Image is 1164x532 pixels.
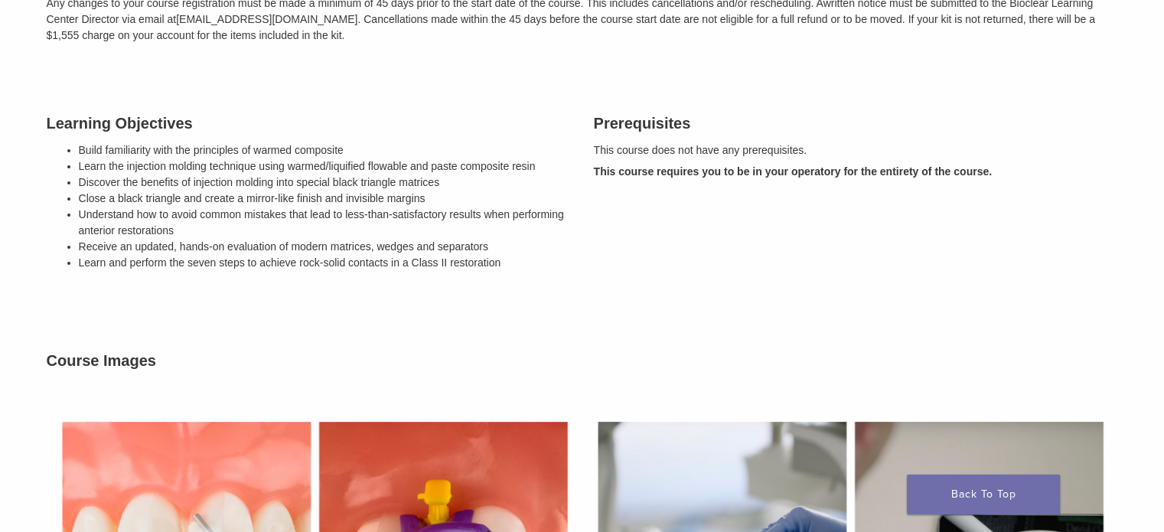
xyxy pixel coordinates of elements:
[79,255,571,271] li: Learn and perform the seven steps to achieve rock-solid contacts in a Class II restoration
[907,475,1060,514] a: Back To Top
[594,112,1118,135] h3: Prerequisites
[79,175,571,191] li: Discover the benefits of injection molding into special black triangle matrices
[79,142,571,158] li: Build familiarity with the principles of warmed composite
[47,112,571,135] h3: Learning Objectives
[79,239,571,255] li: Receive an updated, hands-on evaluation of modern matrices, wedges and separators
[47,349,1118,372] h3: Course Images
[79,158,571,175] li: Learn the injection molding technique using warmed/liquified flowable and paste composite resin
[594,142,1118,158] p: This course does not have any prerequisites.
[79,191,571,207] li: Close a black triangle and create a mirror-like finish and invisible margins
[79,207,571,239] li: Understand how to avoid common mistakes that lead to less-than-satisfactory results when performi...
[594,165,992,178] strong: This course requires you to be in your operatory for the entirety of the course.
